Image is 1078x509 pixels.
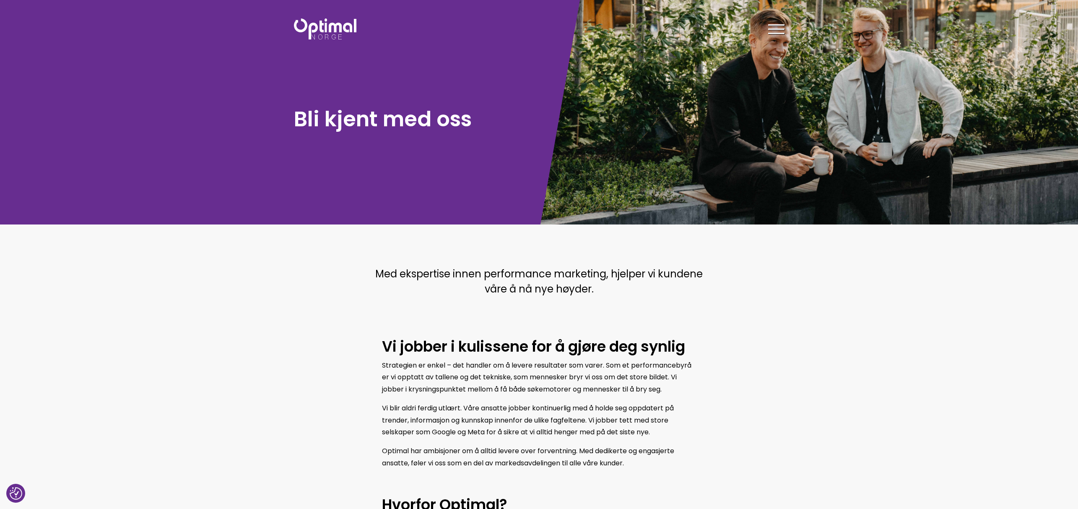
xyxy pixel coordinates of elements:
button: Samtykkepreferanser [10,487,22,500]
span: Strategien er enkel – det handler om å levere resultater som varer. Som et performancebyrå er vi ... [382,360,691,394]
h1: Bli kjent med oss [294,105,535,133]
span: Vi blir aldri ferdig utlært. Våre ansatte jobber kontinuerlig med å holde seg oppdatert på trende... [382,403,674,437]
span: Optimal har ambisjoner om å alltid levere over forventning. Med dedikerte og engasjerte ansatte, ... [382,446,674,468]
img: Optimal Norge [294,18,356,39]
h2: Vi jobber i kulissene for å gjøre deg synlig [382,337,696,356]
img: Revisit consent button [10,487,22,500]
span: Med ekspertise innen performance marketing, hjelper vi kundene våre å nå nye høyder. [375,267,703,296]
